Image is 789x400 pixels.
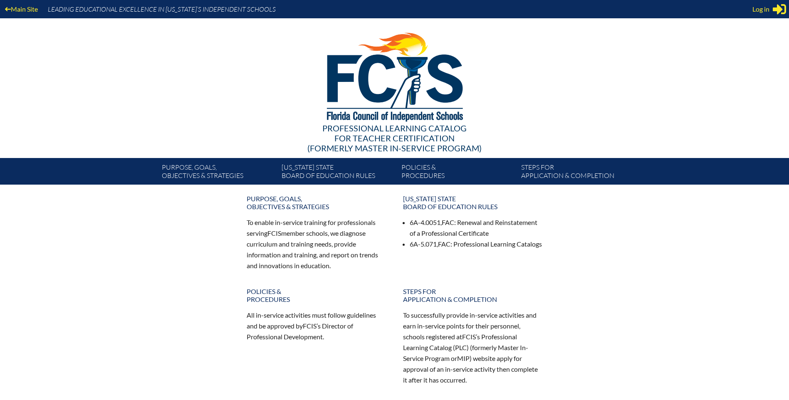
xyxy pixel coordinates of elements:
[773,2,786,16] svg: Sign in or register
[155,123,634,153] div: Professional Learning Catalog (formerly Master In-service Program)
[309,18,480,132] img: FCISlogo221.eps
[455,343,467,351] span: PLC
[410,217,543,239] li: 6A-4.0051, : Renewal and Reinstatement of a Professional Certificate
[242,191,391,214] a: Purpose, goals,objectives & strategies
[398,191,548,214] a: [US_STATE] StateBoard of Education rules
[242,284,391,306] a: Policies &Procedures
[2,3,41,15] a: Main Site
[303,322,317,330] span: FCIS
[247,217,386,271] p: To enable in-service training for professionals serving member schools, we diagnose curriculum an...
[247,310,386,342] p: All in-service activities must follow guidelines and be approved by ’s Director of Professional D...
[457,354,470,362] span: MIP
[518,161,638,185] a: Steps forapplication & completion
[267,229,281,237] span: FCIS
[752,4,769,14] span: Log in
[438,240,450,248] span: FAC
[278,161,398,185] a: [US_STATE] StateBoard of Education rules
[442,218,454,226] span: FAC
[462,333,476,341] span: FCIS
[403,310,543,385] p: To successfully provide in-service activities and earn in-service points for their personnel, sch...
[398,284,548,306] a: Steps forapplication & completion
[410,239,543,249] li: 6A-5.071, : Professional Learning Catalogs
[158,161,278,185] a: Purpose, goals,objectives & strategies
[398,161,518,185] a: Policies &Procedures
[334,133,455,143] span: for Teacher Certification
